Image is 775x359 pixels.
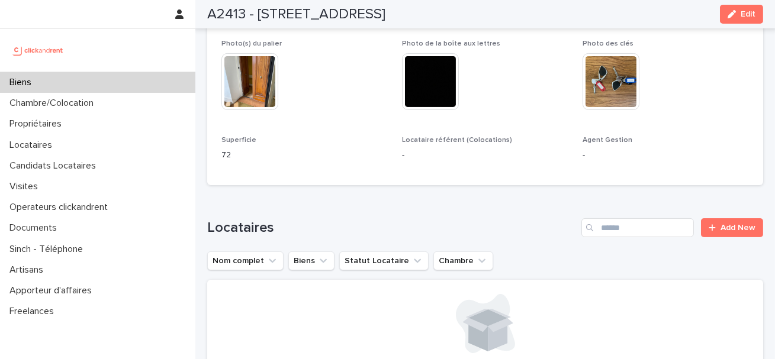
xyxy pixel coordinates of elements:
h2: A2413 - [STREET_ADDRESS] [207,6,385,23]
p: - [402,149,568,161]
p: Operateurs clickandrent [5,202,117,213]
span: Photo de la boîte aux lettres [402,40,500,47]
button: Statut Locataire [339,251,429,270]
h1: Locataires [207,219,577,237]
button: Biens [288,251,335,270]
p: 72 [221,149,388,161]
span: Edit [741,10,755,18]
span: Superficie [221,137,256,144]
p: Visites [5,181,47,192]
button: Edit [720,5,763,24]
img: UCB0brd3T0yccxBKYDjQ [9,38,67,62]
button: Nom complet [207,251,284,270]
p: Apporteur d'affaires [5,285,101,296]
p: Biens [5,77,41,88]
p: Documents [5,222,66,234]
p: Artisans [5,264,53,276]
p: Sinch - Téléphone [5,244,92,255]
span: Agent Gestion [583,137,632,144]
p: Propriétaires [5,118,71,130]
a: Add New [701,218,763,237]
p: Freelances [5,306,63,317]
span: Locataire référent (Colocations) [402,137,512,144]
span: Add New [721,224,755,232]
span: Photo des clés [583,40,633,47]
p: Candidats Locataires [5,160,105,172]
p: - [583,149,749,161]
button: Chambre [433,251,493,270]
p: Locataires [5,140,62,151]
input: Search [581,218,694,237]
span: Photo(s) du palier [221,40,282,47]
p: Chambre/Colocation [5,98,103,109]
